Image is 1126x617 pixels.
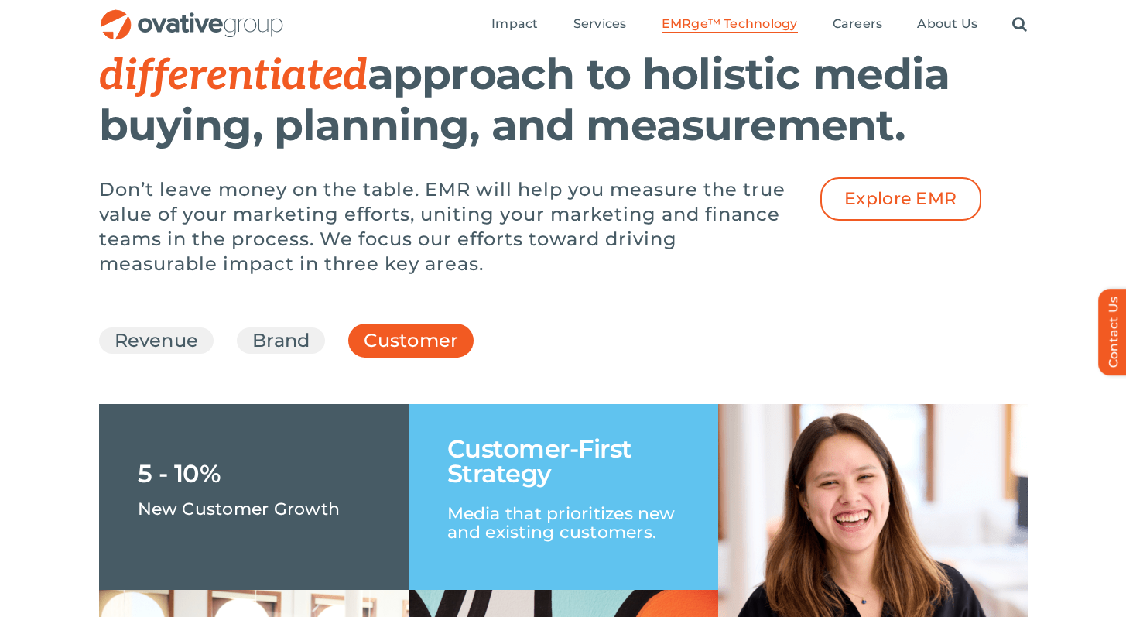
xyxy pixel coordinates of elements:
[99,50,368,101] span: differentiated
[99,8,285,22] a: OG_Full_horizontal_RGB
[662,16,798,33] a: EMRge™ Technology
[447,486,679,542] p: Media that prioritizes new and existing customers.
[833,16,883,32] span: Careers
[491,16,538,33] a: Impact
[447,437,679,486] h1: Customer-First Strategy
[662,16,798,32] span: EMRge™ Technology
[1012,16,1027,33] a: Search
[99,320,1028,362] ul: Post Filters
[833,16,883,33] a: Careers
[138,461,221,486] h1: 5 - 10%
[820,177,981,221] a: Explore EMR
[99,177,796,276] p: Don’t leave money on the table. EMR will help you measure the true value of your marketing effort...
[573,16,627,32] span: Services
[364,327,458,362] a: Customer
[138,486,341,517] p: New Customer Growth
[491,16,538,32] span: Impact
[115,327,199,354] a: Revenue
[917,16,977,33] a: About Us
[573,16,627,33] a: Services
[252,327,310,354] a: Brand
[844,189,957,209] span: Explore EMR
[917,16,977,32] span: About Us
